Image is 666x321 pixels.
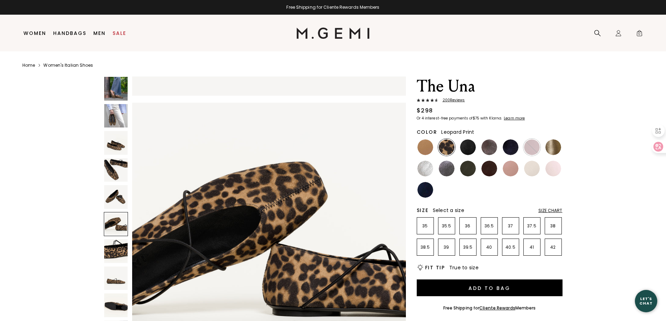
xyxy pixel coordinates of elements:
[104,293,128,317] img: The Una
[441,129,474,136] span: Leopard Print
[636,31,643,38] span: 0
[524,223,540,229] p: 37.5
[460,223,476,229] p: 36
[460,245,476,250] p: 39.5
[443,305,536,311] div: Free Shipping for Members
[502,223,519,229] p: 37
[417,279,563,296] button: Add to Bag
[104,267,128,290] img: The Una
[524,139,540,155] img: Burgundy
[481,223,497,229] p: 36.5
[545,161,561,176] img: Ballerina Pink
[22,63,35,68] a: Home
[104,77,128,101] img: The Una
[104,158,128,182] img: The Una
[503,161,518,176] img: Antique Rose
[481,245,497,250] p: 40
[53,30,86,36] a: Handbags
[104,131,128,155] img: The Una
[545,139,561,155] img: Gold
[425,265,445,270] h2: Fit Tip
[417,107,433,115] div: $298
[545,245,561,250] p: 42
[417,223,434,229] p: 35
[503,116,525,121] a: Learn more
[438,98,465,102] span: 200 Review s
[438,245,455,250] p: 39
[417,245,434,250] p: 38.5
[480,116,503,121] klarna-placement-style-body: with Klarna
[417,139,433,155] img: Light Tan
[635,297,657,305] div: Let's Chat
[417,129,437,135] h2: Color
[433,207,464,214] span: Select a size
[479,305,515,311] a: Cliente Rewards
[113,30,126,36] a: Sale
[545,223,561,229] p: 38
[417,116,473,121] klarna-placement-style-body: Or 4 interest-free payments of
[538,208,563,213] div: Size Chart
[449,264,479,271] span: True to size
[417,98,563,104] a: 200Reviews
[296,28,370,39] img: M.Gemi
[417,161,433,176] img: Silver
[473,116,479,121] klarna-placement-style-amount: $75
[460,139,476,155] img: Black
[43,63,93,68] a: Women's Italian Shoes
[439,161,454,176] img: Gunmetal
[23,30,46,36] a: Women
[417,207,429,213] h2: Size
[504,116,525,121] klarna-placement-style-cta: Learn more
[439,139,454,155] img: Leopard Print
[104,239,128,263] img: The Una
[460,161,476,176] img: Military
[93,30,106,36] a: Men
[438,223,455,229] p: 35.5
[502,245,519,250] p: 40.5
[481,139,497,155] img: Cocoa
[524,161,540,176] img: Ecru
[104,104,128,128] img: The Una
[481,161,497,176] img: Chocolate
[417,182,433,198] img: Navy
[104,185,128,209] img: The Una
[417,76,563,96] h1: The Una
[524,245,540,250] p: 41
[503,139,518,155] img: Midnight Blue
